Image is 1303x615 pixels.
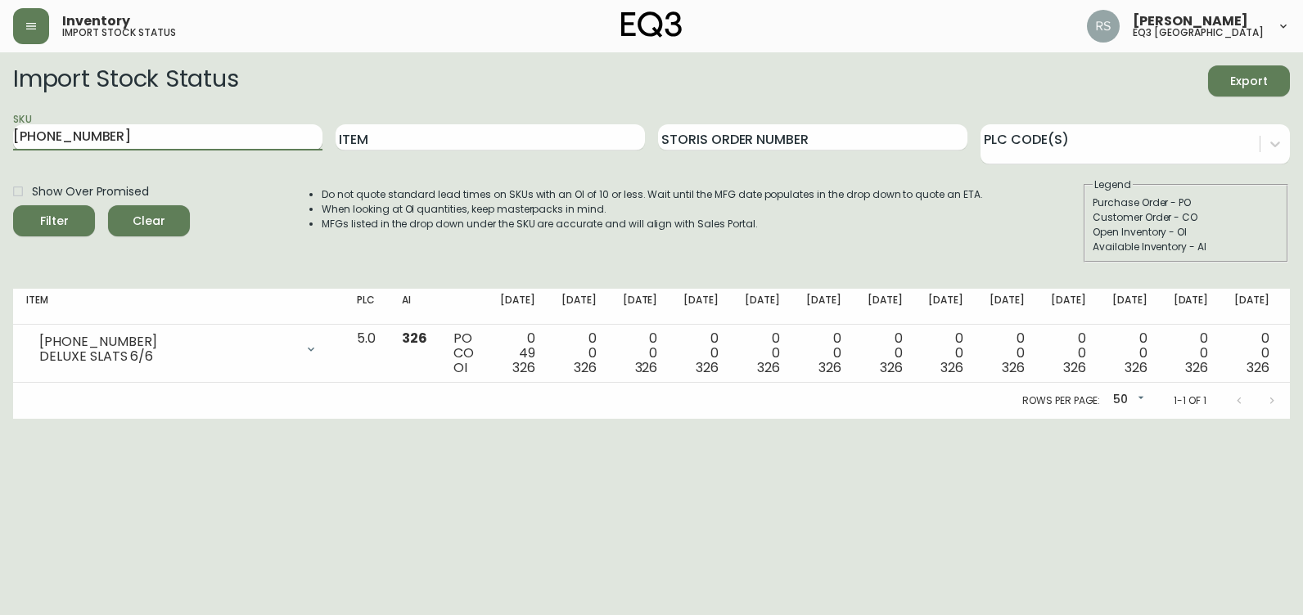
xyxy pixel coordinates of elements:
[500,331,535,375] div: 0 49
[453,358,467,377] span: OI
[512,358,535,377] span: 326
[1112,331,1147,375] div: 0 0
[322,202,983,217] li: When looking at OI quantities, keep masterpacks in mind.
[62,15,130,28] span: Inventory
[322,217,983,231] li: MFGs listed in the drop down under the SKU are accurate and will align with Sales Portal.
[793,289,854,325] th: [DATE]
[976,289,1038,325] th: [DATE]
[39,349,295,364] div: DELUXE SLATS 6/6
[623,331,658,375] div: 0 0
[928,331,963,375] div: 0 0
[1063,358,1086,377] span: 326
[487,289,548,325] th: [DATE]
[402,329,427,348] span: 326
[1221,289,1283,325] th: [DATE]
[1087,10,1120,43] img: 8fb1f8d3fb383d4dec505d07320bdde0
[1093,240,1279,254] div: Available Inventory - AI
[108,205,190,236] button: Clear
[818,358,841,377] span: 326
[757,358,780,377] span: 326
[696,358,719,377] span: 326
[26,331,331,367] div: [PHONE_NUMBER]DELUXE SLATS 6/6
[121,211,177,231] span: Clear
[610,289,671,325] th: [DATE]
[1208,65,1290,97] button: Export
[1093,177,1133,192] legend: Legend
[1133,15,1248,28] span: [PERSON_NAME]
[62,28,176,38] h5: import stock status
[1051,331,1086,375] div: 0 0
[13,65,238,97] h2: Import Stock Status
[745,331,780,375] div: 0 0
[1247,358,1269,377] span: 326
[1185,358,1208,377] span: 326
[344,289,389,325] th: PLC
[1093,210,1279,225] div: Customer Order - CO
[1022,393,1100,408] p: Rows per page:
[344,325,389,383] td: 5.0
[40,211,69,231] div: Filter
[868,331,903,375] div: 0 0
[1161,289,1222,325] th: [DATE]
[990,331,1025,375] div: 0 0
[389,289,440,325] th: AI
[1038,289,1099,325] th: [DATE]
[854,289,916,325] th: [DATE]
[1221,71,1277,92] span: Export
[915,289,976,325] th: [DATE]
[635,358,658,377] span: 326
[1107,387,1147,414] div: 50
[1125,358,1147,377] span: 326
[32,183,149,200] span: Show Over Promised
[548,289,610,325] th: [DATE]
[453,331,474,375] div: PO CO
[732,289,793,325] th: [DATE]
[1099,289,1161,325] th: [DATE]
[574,358,597,377] span: 326
[880,358,903,377] span: 326
[13,289,344,325] th: Item
[13,205,95,236] button: Filter
[1174,393,1206,408] p: 1-1 of 1
[1093,195,1279,210] div: Purchase Order - PO
[806,331,841,375] div: 0 0
[39,334,295,349] div: [PHONE_NUMBER]
[670,289,732,325] th: [DATE]
[621,11,682,38] img: logo
[322,187,983,202] li: Do not quote standard lead times on SKUs with an OI of 10 or less. Wait until the MFG date popula...
[683,331,719,375] div: 0 0
[940,358,963,377] span: 326
[561,331,597,375] div: 0 0
[1133,28,1264,38] h5: eq3 [GEOGRAPHIC_DATA]
[1234,331,1269,375] div: 0 0
[1174,331,1209,375] div: 0 0
[1093,225,1279,240] div: Open Inventory - OI
[1002,358,1025,377] span: 326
